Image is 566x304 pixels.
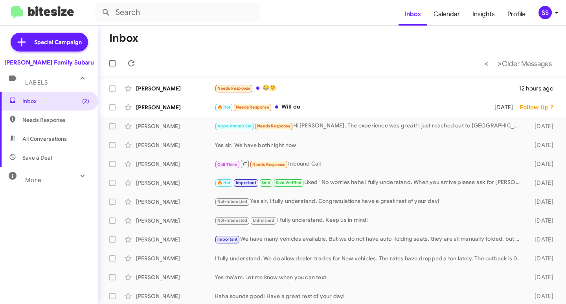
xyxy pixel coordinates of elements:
[526,160,560,168] div: [DATE]
[427,3,466,26] a: Calendar
[82,97,89,105] span: (2)
[538,6,552,19] div: SS
[493,55,557,72] button: Next
[215,292,526,300] div: Haha sounds good! Have a great rest of your day!
[217,199,248,204] span: Not-Interested
[526,254,560,262] div: [DATE]
[136,198,215,206] div: [PERSON_NAME]
[526,236,560,243] div: [DATE]
[526,179,560,187] div: [DATE]
[215,141,526,149] div: Yes sir. We have both right now
[11,33,88,52] a: Special Campaign
[136,85,215,92] div: [PERSON_NAME]
[136,292,215,300] div: [PERSON_NAME]
[22,154,52,162] span: Save a Deal
[480,55,557,72] nav: Page navigation example
[532,6,557,19] button: SS
[215,103,489,112] div: Will do
[136,217,215,225] div: [PERSON_NAME]
[252,162,286,167] span: Needs Response
[480,55,493,72] button: Previous
[217,237,238,242] span: Important
[25,177,41,184] span: More
[215,197,526,206] div: Yes sir. I fully understand. Congratulations have a great rest of your day!
[519,85,560,92] div: 12 hours ago
[215,216,526,225] div: I fully understand. Keep us in mind!
[136,254,215,262] div: [PERSON_NAME]
[136,179,215,187] div: [PERSON_NAME]
[22,135,67,143] span: All Conversations
[215,254,526,262] div: I fully understand. We do allow dealer trades for New vehicles. The rates have dropped a ton late...
[22,116,89,124] span: Needs Response
[502,59,552,68] span: Older Messages
[22,97,89,105] span: Inbox
[217,105,231,110] span: 🔥 Hot
[236,105,269,110] span: Needs Response
[136,273,215,281] div: [PERSON_NAME]
[253,218,274,223] span: Unfinished
[136,122,215,130] div: [PERSON_NAME]
[276,180,301,185] span: Sold Verified
[25,79,48,86] span: Labels
[526,122,560,130] div: [DATE]
[215,178,526,187] div: Liked “No worries haha i fully understand. When you arrive please ask for [PERSON_NAME] who assis...
[257,123,290,129] span: Needs Response
[399,3,427,26] a: Inbox
[217,180,231,185] span: 🔥 Hot
[4,59,94,66] div: [PERSON_NAME] Family Subaru
[501,3,532,26] a: Profile
[526,141,560,149] div: [DATE]
[95,3,260,22] input: Search
[109,32,138,44] h1: Inbox
[261,180,270,185] span: Sold
[236,180,256,185] span: Important
[215,122,526,131] div: Hi [PERSON_NAME]. The experience was great! I just reached out to [GEOGRAPHIC_DATA] to see if the...
[526,217,560,225] div: [DATE]
[215,84,519,93] div: 😂🤗
[217,86,251,91] span: Needs Response
[136,236,215,243] div: [PERSON_NAME]
[489,103,519,111] div: [DATE]
[217,218,248,223] span: Not-Interested
[484,59,489,68] span: «
[136,160,215,168] div: [PERSON_NAME]
[466,3,501,26] a: Insights
[217,123,252,129] span: Appointment Set
[520,103,560,111] div: Follow Up ?
[215,235,526,244] div: We have many vehicles available. But we do not have auto-folding seats, they are all manually fol...
[215,159,526,169] div: Inbound Call
[498,59,502,68] span: »
[136,141,215,149] div: [PERSON_NAME]
[217,162,238,167] span: Call Them
[215,273,526,281] div: Yes ma'am. Let me know when you can text.
[526,198,560,206] div: [DATE]
[34,38,82,46] span: Special Campaign
[526,273,560,281] div: [DATE]
[136,103,215,111] div: [PERSON_NAME]
[526,292,560,300] div: [DATE]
